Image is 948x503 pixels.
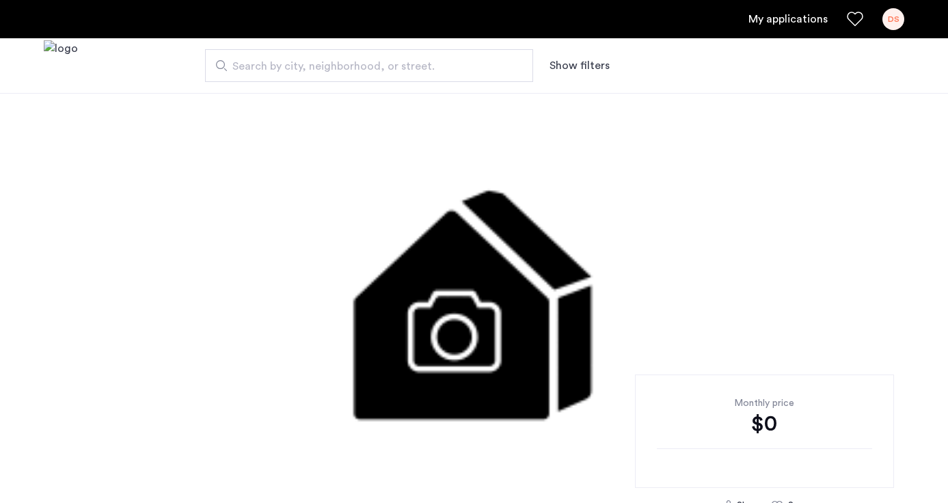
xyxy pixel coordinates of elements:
img: 3.gif [171,93,778,503]
div: DS [882,8,904,30]
div: Monthly price [657,396,872,410]
div: $0 [657,410,872,437]
a: Cazamio logo [44,40,78,92]
a: Favorites [847,11,863,27]
input: Apartment Search [205,49,533,82]
button: Show or hide filters [550,57,610,74]
span: Search by city, neighborhood, or street. [232,58,495,74]
img: logo [44,40,78,92]
a: My application [748,11,828,27]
